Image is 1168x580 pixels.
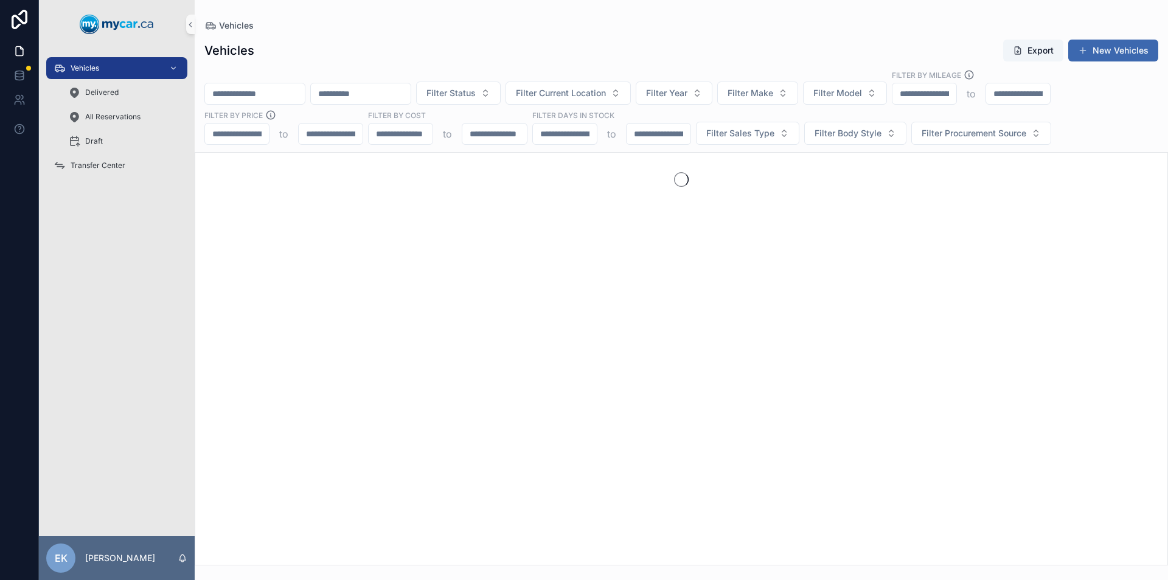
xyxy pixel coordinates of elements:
[532,110,614,121] label: Filter Days In Stock
[204,19,254,32] a: Vehicles
[728,87,773,99] span: Filter Make
[813,87,862,99] span: Filter Model
[39,49,195,192] div: scrollable content
[368,110,426,121] label: FILTER BY COST
[55,551,68,565] span: EK
[85,88,119,97] span: Delivered
[443,127,452,141] p: to
[967,86,976,101] p: to
[646,87,687,99] span: Filter Year
[85,136,103,146] span: Draft
[71,161,125,170] span: Transfer Center
[506,82,631,105] button: Select Button
[204,42,254,59] h1: Vehicles
[46,57,187,79] a: Vehicles
[219,19,254,32] span: Vehicles
[911,122,1051,145] button: Select Button
[803,82,887,105] button: Select Button
[922,127,1026,139] span: Filter Procurement Source
[85,112,141,122] span: All Reservations
[636,82,712,105] button: Select Button
[46,155,187,176] a: Transfer Center
[804,122,906,145] button: Select Button
[426,87,476,99] span: Filter Status
[1068,40,1158,61] button: New Vehicles
[61,130,187,152] a: Draft
[71,63,99,73] span: Vehicles
[61,106,187,128] a: All Reservations
[815,127,881,139] span: Filter Body Style
[416,82,501,105] button: Select Button
[717,82,798,105] button: Select Button
[892,69,961,80] label: Filter By Mileage
[85,552,155,564] p: [PERSON_NAME]
[516,87,606,99] span: Filter Current Location
[80,15,154,34] img: App logo
[607,127,616,141] p: to
[61,82,187,103] a: Delivered
[1003,40,1063,61] button: Export
[706,127,774,139] span: Filter Sales Type
[204,110,263,121] label: FILTER BY PRICE
[279,127,288,141] p: to
[696,122,799,145] button: Select Button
